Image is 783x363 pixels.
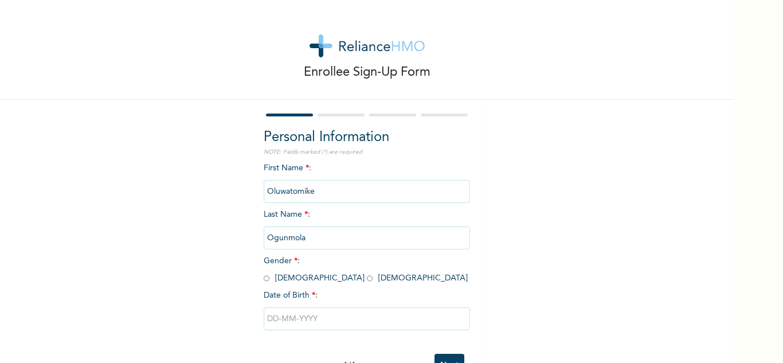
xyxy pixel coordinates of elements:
[264,127,470,148] h2: Personal Information
[304,63,430,82] p: Enrollee Sign-Up Form
[264,180,470,203] input: Enter your first name
[264,290,318,302] span: Date of Birth :
[310,34,425,57] img: logo
[264,257,468,282] span: Gender : [DEMOGRAPHIC_DATA] [DEMOGRAPHIC_DATA]
[264,210,470,242] span: Last Name :
[264,164,470,196] span: First Name :
[264,227,470,249] input: Enter your last name
[264,148,470,157] p: NOTE: Fields marked (*) are required
[264,307,470,330] input: DD-MM-YYYY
